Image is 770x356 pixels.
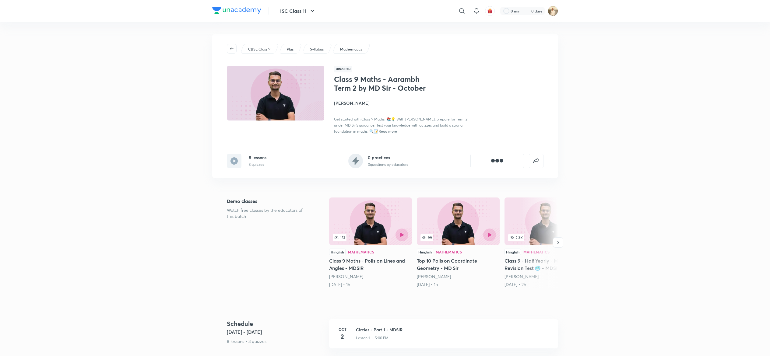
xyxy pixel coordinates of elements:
span: 151 [333,234,346,241]
p: Lesson 1 • 5:00 PM [356,335,389,341]
h5: Class 9 Maths - Polls on Lines and Angles - MDSIR [329,257,412,272]
button: [object Object] [470,154,524,168]
div: 7th Aug • 1h [417,281,500,288]
h5: Class 9 - Half Yearly - Maha Revision Test 🥶 - MDSIR [505,257,587,272]
h6: 0 practices [368,154,408,161]
span: Get started with Class 9 Maths! 📚💡 With [PERSON_NAME], prepare for Term 2 under MD Sir's guidance... [334,117,467,134]
h6: Oct [336,326,349,332]
p: CBSE Class 9 [248,47,270,52]
p: Watch free classes by the educators of this batch [227,207,310,219]
div: Mathematics [348,250,374,254]
div: Mathematics [436,250,462,254]
p: Plus [287,47,294,52]
div: 6th Aug • 1h [329,281,412,288]
span: Hinglish [334,66,352,72]
span: 99 [420,234,433,241]
h5: Demo classes [227,197,310,205]
div: Md Arif [505,274,587,280]
button: false [529,154,543,168]
img: streak [524,8,530,14]
div: Hinglish [505,249,521,255]
a: 151HinglishMathematicsClass 9 Maths - Polls on Lines and Angles - MDSIR[PERSON_NAME][DATE] • 1h [329,197,412,288]
h4: [PERSON_NAME] [334,100,470,106]
div: Hinglish [417,249,433,255]
a: [PERSON_NAME] [329,274,363,279]
a: Mathematics [339,47,363,52]
span: Read more [378,129,397,134]
a: Class 9 Maths - Polls on Lines and Angles - MDSIR [329,197,412,288]
div: Md Arif [329,274,412,280]
a: CBSE Class 9 [247,47,271,52]
a: 99HinglishMathematicsTop 10 Polls on Coordinate Geometry - MD Sir[PERSON_NAME][DATE] • 1h [417,197,500,288]
h6: 8 lessons [249,154,266,161]
a: Syllabus [309,47,325,52]
img: Company Logo [212,7,261,14]
a: Oct2Circles - Part 1 - MDSIRLesson 1 • 5:00 PM [329,319,558,356]
a: [PERSON_NAME] [417,274,451,279]
div: Hinglish [329,249,346,255]
a: Top 10 Polls on Coordinate Geometry - MD Sir [417,197,500,288]
a: Class 9 - Half Yearly - Maha Revision Test 🥶 - MDSIR [505,197,587,288]
img: avatar [487,8,493,14]
a: Plus [286,47,294,52]
img: Chandrakant Deshmukh [548,6,558,16]
p: 0 questions by educators [368,162,408,167]
p: Syllabus [310,47,324,52]
h1: Class 9 Maths - Aarambh Term 2 by MD Sir - October [334,75,434,92]
div: 14th Aug • 2h [505,281,587,288]
img: Thumbnail [226,65,325,121]
span: 2.3K [508,234,524,241]
h4: 2 [336,332,349,341]
p: 3 quizzes [249,162,266,167]
a: [PERSON_NAME] [505,274,539,279]
a: 2.3KHinglishMathematicsClass 9 - Half Yearly - Maha Revision Test 🥶 - MDSIR[PERSON_NAME][DATE] • 2h [505,197,587,288]
h5: [DATE] - [DATE] [227,328,324,336]
div: Md Arif [417,274,500,280]
p: Mathematics [340,47,362,52]
h3: Circles - Part 1 - MDSIR [356,326,551,333]
h5: Top 10 Polls on Coordinate Geometry - MD Sir [417,257,500,272]
h4: Schedule [227,319,324,328]
a: Company Logo [212,7,261,16]
p: 8 lessons • 3 quizzes [227,338,324,344]
button: ISC Class 11 [276,5,320,17]
button: avatar [485,6,495,16]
